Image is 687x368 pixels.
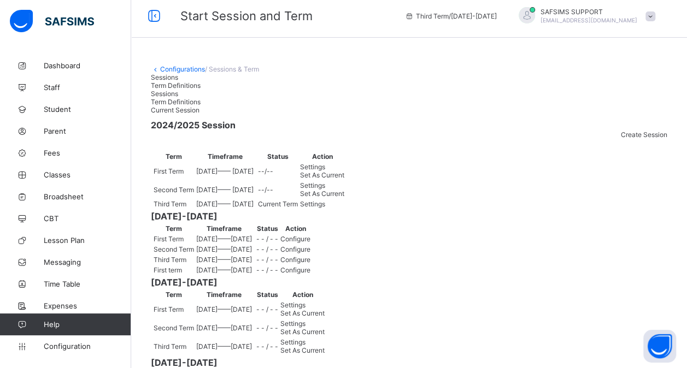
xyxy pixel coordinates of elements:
[258,200,298,208] span: Current Term
[300,152,345,161] th: Action
[154,167,184,175] span: First Term
[196,256,252,264] span: [DATE] —— [DATE]
[44,280,131,288] span: Time Table
[256,224,279,233] th: Status
[205,65,259,73] span: / Sessions & Term
[196,200,254,208] span: [DATE] —— [DATE]
[256,305,278,313] span: - - / - -
[196,305,252,313] span: [DATE] —— [DATE]
[256,290,279,299] th: Status
[44,214,131,223] span: CBT
[196,342,252,351] span: [DATE] —— [DATE]
[153,224,195,233] th: Term
[280,266,310,274] span: Configure
[280,256,310,264] span: Configure
[154,200,186,208] span: Third Term
[151,120,667,130] span: 2024/2025 Session
[541,8,637,16] span: SAFSIMS SUPPORT
[257,162,298,180] td: --/--
[280,245,310,253] span: Configure
[154,256,186,264] span: Third Term
[256,266,278,274] span: - - / - -
[196,266,252,274] span: [DATE] —— [DATE]
[44,342,131,351] span: Configuration
[44,127,131,135] span: Parent
[151,73,178,81] span: Sessions
[151,81,201,90] span: Term Definitions
[256,342,278,351] span: - - / - -
[151,106,199,114] span: Current Session
[44,149,131,157] span: Fees
[256,245,278,253] span: - - / - -
[280,301,306,309] span: Settings
[196,186,254,194] span: [DATE] —— [DATE]
[257,152,298,161] th: Status
[151,211,667,222] span: [DATE]-[DATE]
[154,186,194,194] span: Second Term
[300,189,344,198] span: Set As Current
[256,235,278,243] span: - - / - -
[300,163,325,171] span: Settings
[151,277,667,288] span: [DATE]-[DATE]
[44,236,131,245] span: Lesson Plan
[44,105,131,114] span: Student
[44,61,131,70] span: Dashboard
[280,309,325,317] span: Set As Current
[44,258,131,266] span: Messaging
[280,235,310,243] span: Configure
[151,357,667,368] span: [DATE]-[DATE]
[160,65,205,73] a: Configurations
[196,245,252,253] span: [DATE] —— [DATE]
[256,324,278,332] span: - - / - -
[154,305,184,313] span: First Term
[280,328,325,336] span: Set As Current
[151,98,201,106] span: Term Definitions
[300,181,325,189] span: Settings
[257,181,298,198] td: --/--
[196,152,254,161] th: Timeframe
[280,346,325,354] span: Set As Current
[643,330,676,363] button: Open asap
[196,235,252,243] span: [DATE] —— [DATE]
[280,224,311,233] th: Action
[508,7,661,25] div: SAFSIMSSUPPORT
[280,338,306,346] span: Settings
[196,167,254,175] span: [DATE] —— [DATE]
[154,235,184,243] span: First Term
[153,152,195,161] th: Term
[541,17,637,23] span: [EMAIL_ADDRESS][DOMAIN_NAME]
[154,342,186,351] span: Third Term
[151,90,178,98] span: Sessions
[154,245,194,253] span: Second Term
[44,301,131,310] span: Expenses
[196,224,253,233] th: Timeframe
[10,10,94,33] img: safsims
[153,290,195,299] th: Term
[180,9,313,23] span: Start Session and Term
[196,290,253,299] th: Timeframe
[44,83,131,92] span: Staff
[280,290,325,299] th: Action
[256,256,278,264] span: - - / - -
[280,319,306,328] span: Settings
[300,171,344,179] span: Set As Current
[300,200,325,208] span: Settings
[621,130,667,139] span: Create Session
[196,324,252,332] span: [DATE] —— [DATE]
[44,192,131,201] span: Broadsheet
[154,266,182,274] span: First term
[154,324,194,332] span: Second Term
[44,320,131,329] span: Help
[405,12,497,20] span: session/term information
[44,170,131,179] span: Classes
